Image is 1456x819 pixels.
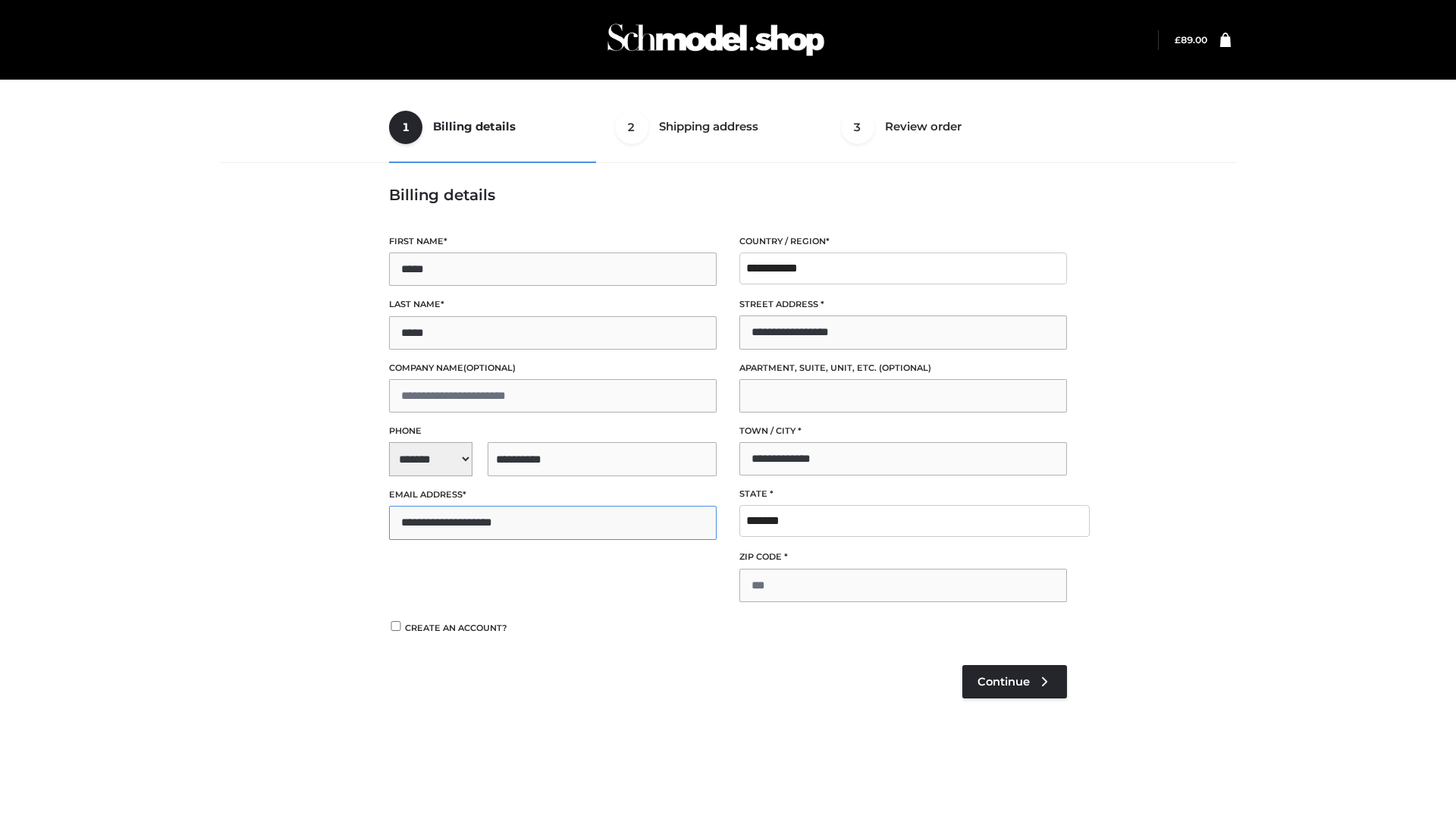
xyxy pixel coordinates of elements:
a: £89.00 [1175,34,1207,45]
label: Country / Region [739,234,1067,249]
input: Create an account? [389,621,403,631]
span: Create an account? [405,623,507,633]
label: Email address [389,488,717,502]
span: £ [1175,34,1181,45]
label: Last name [389,297,717,312]
label: Company name [389,361,717,375]
span: Continue [977,675,1030,689]
label: First name [389,234,717,249]
img: Schmodel Admin 964 [602,10,830,70]
label: Apartment, suite, unit, etc. [739,361,1067,375]
label: Phone [389,424,717,438]
h3: Billing details [389,186,1067,204]
label: ZIP Code [739,550,1067,564]
span: (optional) [879,362,931,373]
a: Continue [962,665,1067,698]
label: Street address [739,297,1067,312]
bdi: 89.00 [1175,34,1207,45]
span: (optional) [463,362,516,373]
label: State [739,487,1067,501]
label: Town / City [739,424,1067,438]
